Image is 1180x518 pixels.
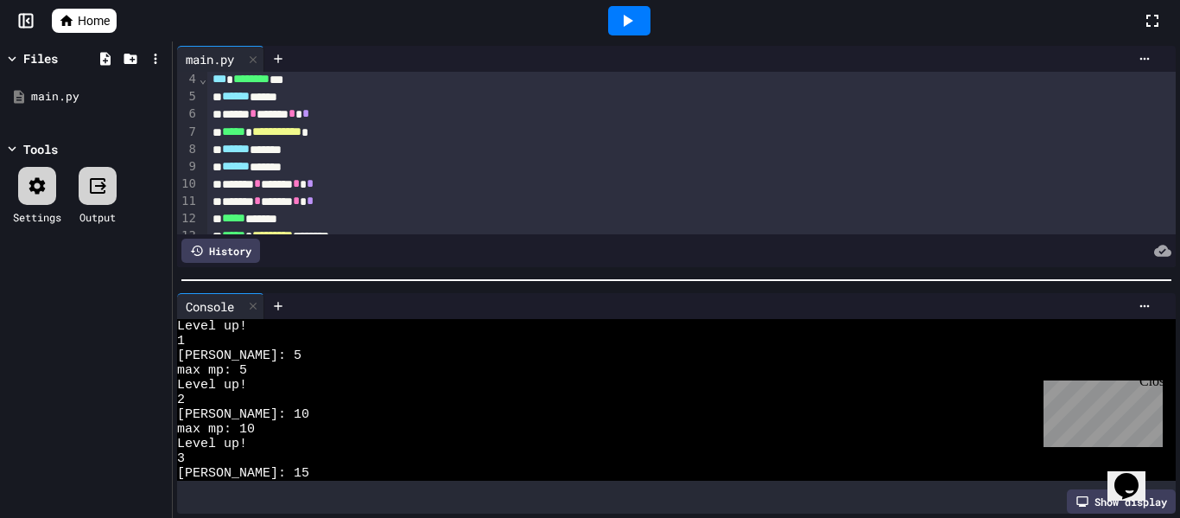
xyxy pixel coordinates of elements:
[177,50,243,68] div: main.py
[23,140,58,158] div: Tools
[177,193,199,210] div: 11
[23,49,58,67] div: Files
[1037,374,1163,447] iframe: chat widget
[177,141,199,158] div: 8
[177,393,185,407] span: 2
[177,378,247,393] span: Level up!
[79,209,116,225] div: Output
[177,46,264,72] div: main.py
[177,437,247,451] span: Level up!
[177,349,301,363] span: [PERSON_NAME]: 5
[7,7,119,110] div: Chat with us now!Close
[78,12,110,29] span: Home
[177,176,199,193] div: 10
[1107,449,1163,501] iframe: chat widget
[177,71,199,88] div: 4
[177,363,247,378] span: max mp: 5
[13,209,61,225] div: Settings
[177,124,199,141] div: 7
[199,72,207,86] span: Fold line
[31,88,166,106] div: main.py
[177,297,243,316] div: Console
[177,88,199,106] div: 5
[177,407,309,422] span: [PERSON_NAME]: 10
[177,334,185,349] span: 1
[177,293,264,319] div: Console
[181,239,260,263] div: History
[177,210,199,227] div: 12
[177,422,255,437] span: max mp: 10
[177,158,199,176] div: 9
[177,466,309,481] span: [PERSON_NAME]: 15
[1067,489,1176,514] div: Show display
[177,451,185,466] span: 3
[52,9,117,33] a: Home
[177,227,199,245] div: 13
[177,319,247,334] span: Level up!
[177,106,199,123] div: 6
